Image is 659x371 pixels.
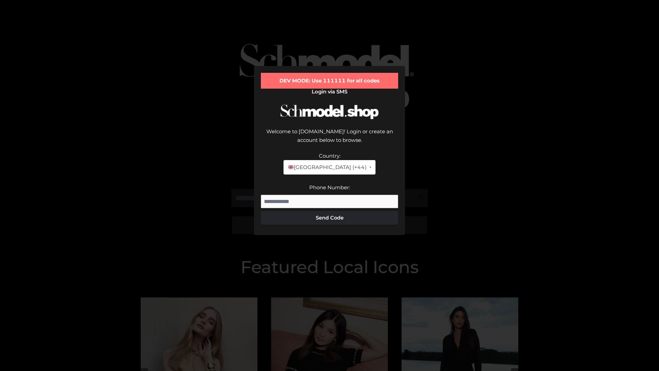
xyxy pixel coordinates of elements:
div: Welcome to [DOMAIN_NAME]! Login or create an account below to browse. [261,127,398,151]
img: 🇬🇧 [288,165,293,170]
label: Country: [319,153,340,159]
button: Send Code [261,211,398,225]
h2: Login via SMS [261,89,398,95]
label: Phone Number: [309,184,350,191]
span: [GEOGRAPHIC_DATA] (+44) [288,163,366,172]
img: Schmodel Logo [278,98,381,125]
div: DEV MODE: Use 111111 for all codes [261,73,398,89]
